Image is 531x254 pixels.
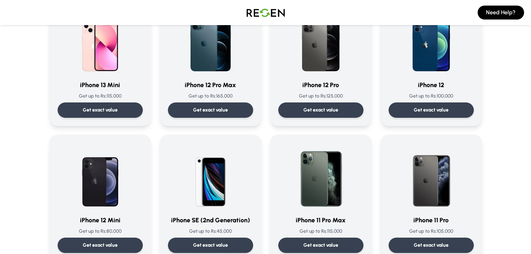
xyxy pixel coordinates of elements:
[287,143,354,210] img: iPhone 11 Pro Max
[389,228,474,235] p: Get up to Rs: 105,000
[303,107,338,114] p: Get exact value
[414,107,449,114] p: Get exact value
[278,80,363,90] h3: iPhone 12 Pro
[398,8,465,75] img: iPhone 12
[67,8,134,75] img: iPhone 13 Mini
[389,93,474,100] p: Get up to Rs: 100,000
[58,228,143,235] p: Get up to Rs: 80,000
[278,215,363,225] h3: iPhone 11 Pro Max
[287,8,354,75] img: iPhone 12 Pro
[58,93,143,100] p: Get up to Rs: 115,000
[168,80,253,90] h3: iPhone 12 Pro Max
[478,6,524,20] button: Need Help?
[278,228,363,235] p: Get up to Rs: 115,000
[193,242,228,249] p: Get exact value
[241,3,290,22] img: Logo
[278,93,363,100] p: Get up to Rs: 125,000
[168,228,253,235] p: Get up to Rs: 45,000
[398,143,465,210] img: iPhone 11 Pro
[83,107,118,114] p: Get exact value
[414,242,449,249] p: Get exact value
[168,215,253,225] h3: iPhone SE (2nd Generation)
[303,242,338,249] p: Get exact value
[168,93,253,100] p: Get up to Rs: 165,000
[389,215,474,225] h3: iPhone 11 Pro
[177,143,244,210] img: iPhone SE (2nd Generation)
[193,107,228,114] p: Get exact value
[83,242,118,249] p: Get exact value
[58,80,143,90] h3: iPhone 13 Mini
[177,8,244,75] img: iPhone 12 Pro Max
[67,143,134,210] img: iPhone 12 Mini
[389,80,474,90] h3: iPhone 12
[58,215,143,225] h3: iPhone 12 Mini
